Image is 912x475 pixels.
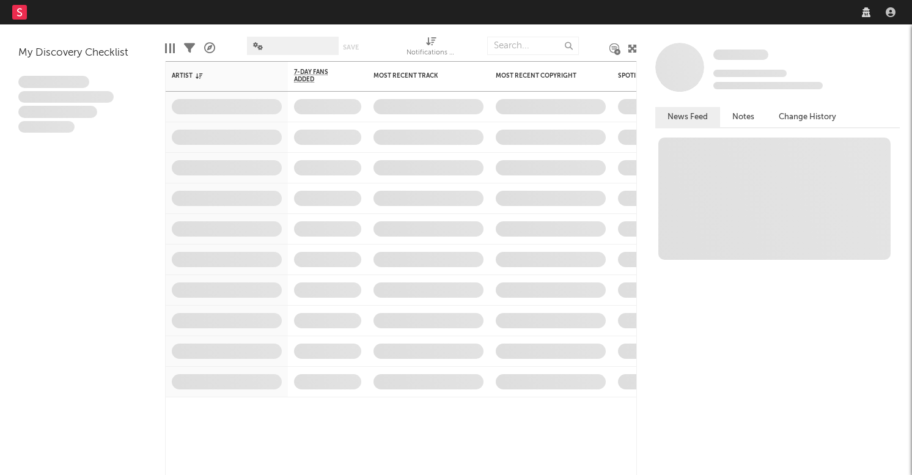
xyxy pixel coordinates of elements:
div: Edit Columns [165,31,175,66]
span: Aliquam viverra [18,121,75,133]
span: Tracking Since: [DATE] [713,70,787,77]
div: Most Recent Track [373,72,465,79]
button: Filter by Most Recent Track [471,70,484,82]
button: Notes [720,107,767,127]
button: Filter by 7-Day Fans Added [349,70,361,82]
span: Integer aliquet in purus et [18,91,114,103]
button: Change History [767,107,848,127]
div: Notifications (Artist) [406,46,455,61]
div: Artist [172,72,263,79]
button: Save [343,44,359,51]
div: Filters [184,31,195,66]
input: Search... [487,37,579,55]
div: My Discovery Checklist [18,46,147,61]
div: Notifications (Artist) [406,31,455,66]
span: 7-Day Fans Added [294,68,343,83]
div: Most Recent Copyright [496,72,587,79]
span: Some Artist [713,50,768,60]
div: A&R Pipeline [204,31,215,66]
span: Praesent ac interdum [18,106,97,118]
button: Filter by Artist [270,70,282,82]
button: News Feed [655,107,720,127]
button: Filter by Most Recent Copyright [594,70,606,82]
span: 0 fans last week [713,82,823,89]
span: Lorem ipsum dolor [18,76,89,88]
a: Some Artist [713,49,768,61]
div: Spotify Monthly Listeners [618,72,710,79]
